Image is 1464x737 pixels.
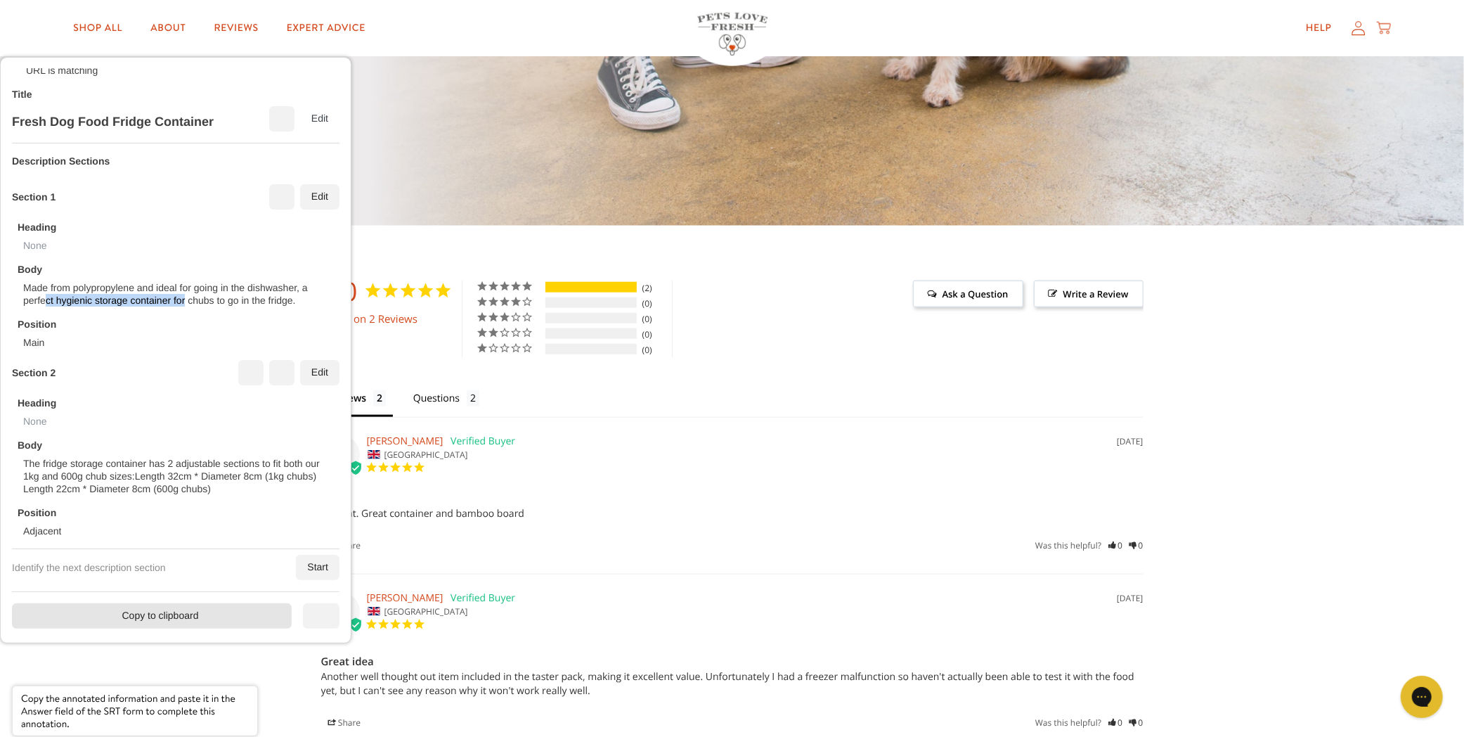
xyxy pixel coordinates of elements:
i: 0 [1108,716,1122,730]
span: 5-Star Rating Review [365,461,425,474]
a: About [139,14,197,42]
img: United Kingdom [368,450,380,459]
div: Delete [269,106,294,132]
div: Description Sections [12,155,110,167]
div: Heading [18,221,56,233]
a: Rate review as not helpful [1129,717,1144,729]
div: Identify the next description section [12,561,166,574]
a: Rate review as helpful [1108,717,1122,729]
a: Reviews [202,14,269,42]
img: Pets Love Fresh [697,13,767,56]
div: Delete [269,184,294,210]
a: Shop All [62,14,134,42]
div: Was this helpful? [1035,539,1144,553]
div: Copy to clipboard [12,603,292,629]
i: 0 [1129,539,1144,553]
div: None [23,415,46,428]
div: The fridge storage container has 2 adjustable sections to fit both our 1kg and 600g chub sizes:Le... [23,457,334,495]
div: Start [296,555,339,580]
li: Reviews [321,386,394,417]
span: Share [321,715,368,730]
a: Rate review as helpful [1108,539,1122,551]
img: United Kingdom [368,607,380,616]
div: Delete [269,360,294,385]
i: 0 [1108,539,1122,553]
div: Adjacent [23,525,61,537]
div: [DATE] [1117,435,1143,448]
div: Heading [18,397,56,409]
div: Was this helpful? [1035,716,1144,730]
div: None [23,239,46,252]
strong: [PERSON_NAME] [367,591,443,605]
strong: 5.0 [321,273,358,309]
span: Write a Review [1034,281,1144,307]
div: 5 ★ [477,281,543,293]
div: Fresh Dog Food Fridge Container [12,114,214,129]
div: Position [18,318,56,331]
p: Another well thought out item included in the taster pack, making it excellent value. Unfortunate... [321,670,1144,698]
h3: Great idea [321,653,1144,670]
div: Copy the annotated information and paste it in the Answer field of the SRT form to complete this ... [12,686,258,736]
span: Based on 2 Reviews [321,311,417,329]
span: 5-Star Rating Review [365,618,425,631]
div: Main [23,336,44,349]
a: Rate review as not helpful [1129,539,1144,551]
a: Help [1295,14,1343,42]
div: Section 1 [12,191,56,203]
div: Made from polypropylene and ideal for going in the dishwasher, a perfect hygienic storage contain... [23,281,334,307]
div: Edit [300,360,339,385]
p: Brilliant. Great container and bamboo board [321,507,1144,521]
a: Expert Advice [276,14,377,42]
div: Edit [300,184,339,210]
span: [GEOGRAPHIC_DATA] [384,449,468,461]
div: Section 2 [12,366,56,379]
div: Title [12,88,32,101]
li: Questions [406,386,486,417]
div: Body [18,263,42,276]
div: URL is matching [26,64,98,77]
span: [GEOGRAPHIC_DATA] [384,605,468,617]
i: 0 [1129,716,1144,730]
div: Body [18,439,42,451]
span: Ask a Question [913,281,1023,307]
iframe: Gorgias live chat messenger [1394,671,1450,723]
div: Reviews [321,418,1144,731]
div: 5-Star Ratings [545,282,637,293]
div: 2 [639,282,668,294]
div: 100% [545,282,637,293]
div: [DATE] [1117,592,1143,605]
strong: [PERSON_NAME] [367,435,443,448]
div: Edit [300,106,339,132]
div: Position [18,506,56,519]
div: Move up [238,360,264,385]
